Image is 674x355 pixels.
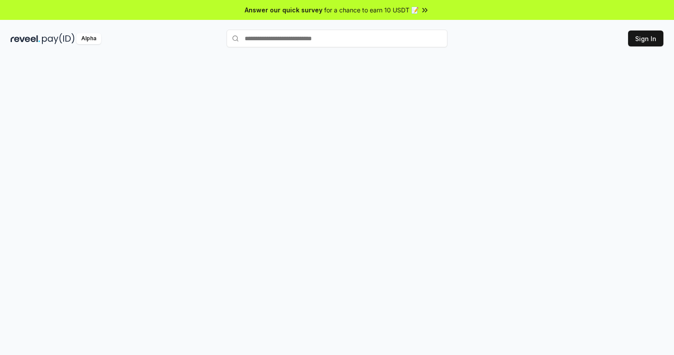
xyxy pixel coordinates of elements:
img: reveel_dark [11,33,40,44]
span: Answer our quick survey [245,5,322,15]
div: Alpha [76,33,101,44]
img: pay_id [42,33,75,44]
button: Sign In [628,31,663,46]
span: for a chance to earn 10 USDT 📝 [324,5,419,15]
